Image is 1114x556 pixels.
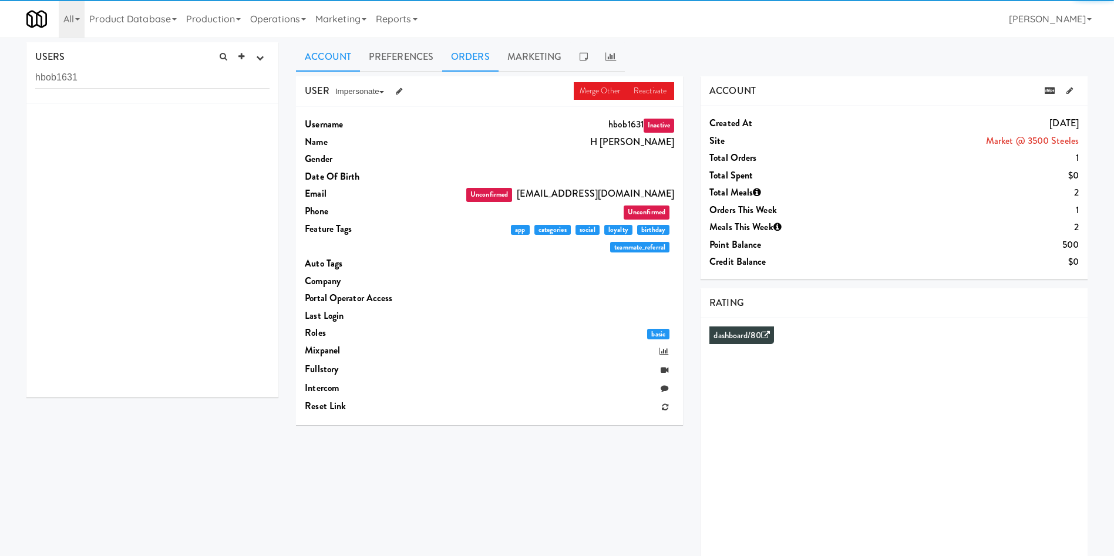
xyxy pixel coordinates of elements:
dt: Portal Operator Access [305,289,453,307]
dd: 1 [857,149,1079,167]
span: RATING [709,296,744,309]
dd: $0 [857,253,1079,271]
span: social [575,225,600,235]
span: Unconfirmed [466,188,512,202]
dt: Orders This Week [709,201,857,219]
span: teammate_referral [610,242,669,252]
span: Inactive [644,119,674,133]
dt: Fullstory [305,360,453,378]
span: birthday [637,225,669,235]
span: USERS [35,50,65,63]
a: Orders [442,42,499,72]
a: Market @ 3500 Steeles [986,134,1079,147]
span: ACCOUNT [709,84,756,97]
a: Marketing [499,42,571,72]
dd: $0 [857,167,1079,184]
a: Merge Other [574,82,628,100]
span: app [511,225,530,235]
dt: Total Orders [709,149,857,167]
dt: Credit Balance [709,253,857,271]
dd: 500 [857,236,1079,254]
dd: [EMAIL_ADDRESS][DOMAIN_NAME] [453,185,674,203]
img: Micromart [26,9,47,29]
dd: 2 [857,218,1079,236]
dt: Company [305,272,453,290]
dd: 1 [857,201,1079,219]
dt: Username [305,116,453,133]
dd: 2 [857,184,1079,201]
dt: Email [305,185,453,203]
dt: Total Spent [709,167,857,184]
dt: Last login [305,307,453,325]
button: Impersonate [329,83,390,100]
span: USER [305,84,329,97]
dt: Roles [305,324,453,342]
dt: Gender [305,150,453,168]
dd: hbob1631 [453,116,674,133]
dt: Feature Tags [305,220,453,238]
dd: H [PERSON_NAME] [453,133,674,151]
span: Unconfirmed [624,205,669,220]
dt: Auto Tags [305,255,453,272]
a: Preferences [360,42,442,72]
dt: Mixpanel [305,342,453,359]
dt: Phone [305,203,453,220]
dt: Total Meals [709,184,857,201]
dd: [DATE] [857,114,1079,132]
dt: Meals This Week [709,218,857,236]
a: Reactivate [628,82,674,100]
dt: Reset link [305,397,453,415]
dt: Point Balance [709,236,857,254]
span: basic [647,329,669,339]
a: Account [296,42,360,72]
span: loyalty [604,225,632,235]
dt: Date Of Birth [305,168,453,186]
dt: Created at [709,114,857,132]
span: categories [534,225,571,235]
input: Search user [35,67,270,89]
dt: Name [305,133,453,151]
dt: Intercom [305,379,453,397]
dt: Site [709,132,857,150]
a: dashboard/80 [714,329,769,342]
